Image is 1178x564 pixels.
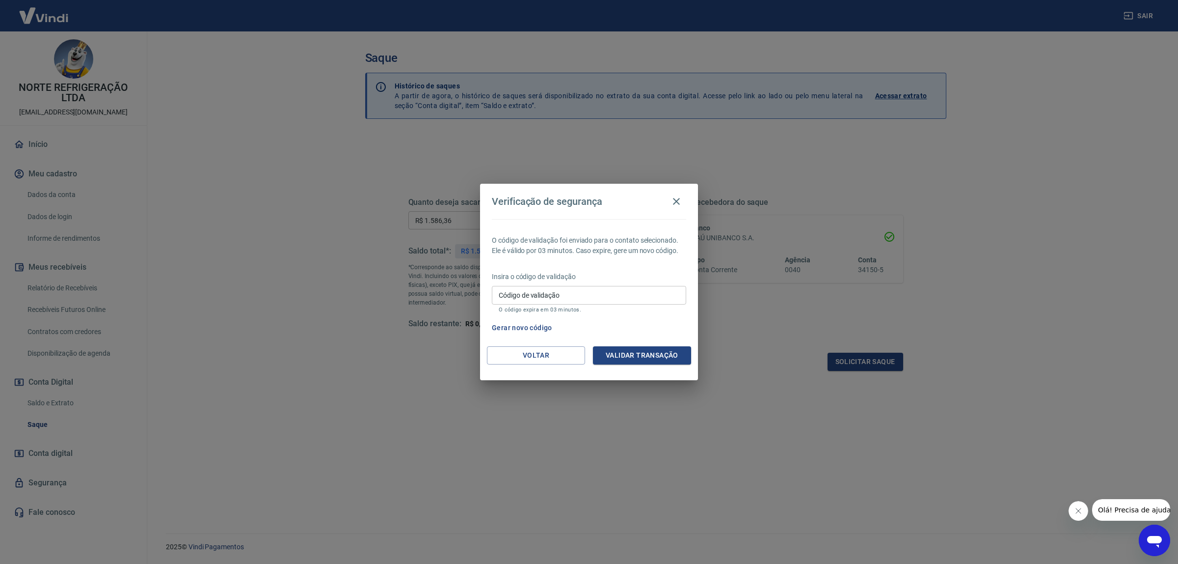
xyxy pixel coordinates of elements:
[492,272,686,282] p: Insira o código de validação
[499,307,679,313] p: O código expira em 03 minutos.
[487,346,585,365] button: Voltar
[1092,499,1170,521] iframe: Mensagem da empresa
[6,7,82,15] span: Olá! Precisa de ajuda?
[492,196,602,207] h4: Verificação de segurança
[1139,525,1170,556] iframe: Botão para abrir a janela de mensagens
[492,235,686,256] p: O código de validação foi enviado para o contato selecionado. Ele é válido por 03 minutos. Caso e...
[593,346,691,365] button: Validar transação
[488,319,556,337] button: Gerar novo código
[1069,501,1088,521] iframe: Fechar mensagem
